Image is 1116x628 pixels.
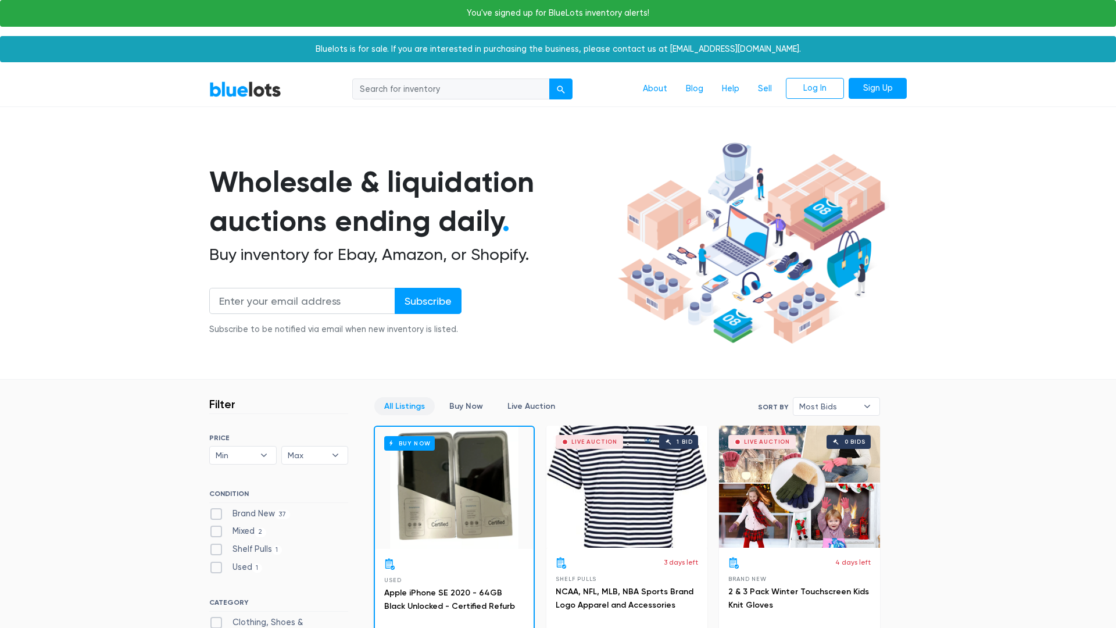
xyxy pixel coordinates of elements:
[786,78,844,99] a: Log In
[209,508,290,520] label: Brand New
[209,163,614,240] h1: Wholesale & liquidation auctions ending daily
[498,397,565,415] a: Live Auction
[799,398,857,415] span: Most Bids
[571,439,617,445] div: Live Auction
[209,525,266,538] label: Mixed
[384,588,515,612] a: Apple iPhone SE 2020 - 64GB Black Unlocked - Certified Refurb
[556,587,693,611] a: NCAA, NFL, MLB, NBA Sports Brand Logo Apparel and Accessories
[728,576,766,582] span: Brand New
[835,557,871,568] p: 4 days left
[502,204,510,238] span: .
[384,577,401,583] span: Used
[323,447,348,464] b: ▾
[209,288,395,314] input: Enter your email address
[252,563,262,573] span: 1
[634,78,677,100] a: About
[272,545,282,555] span: 1
[209,434,348,442] h6: PRICE
[546,426,707,548] a: Live Auction 1 bid
[614,137,889,349] img: hero-ee84e7d0318cb26816c560f6b4441b76977f77a177738b4e94f68c95b2b83dbb.png
[849,78,907,99] a: Sign Up
[395,288,462,314] input: Subscribe
[275,510,290,519] span: 37
[209,245,614,265] h2: Buy inventory for Ebay, Amazon, or Shopify.
[352,78,550,99] input: Search for inventory
[209,490,348,502] h6: CONDITION
[439,397,493,415] a: Buy Now
[255,528,266,537] span: 2
[845,439,865,445] div: 0 bids
[216,447,254,464] span: Min
[677,439,692,445] div: 1 bid
[677,78,713,100] a: Blog
[252,447,276,464] b: ▾
[713,78,749,100] a: Help
[719,426,880,548] a: Live Auction 0 bids
[728,587,869,611] a: 2 & 3 Pack Winter Touchscreen Kids Knit Gloves
[374,397,435,415] a: All Listings
[209,397,235,411] h3: Filter
[664,557,698,568] p: 3 days left
[288,447,326,464] span: Max
[209,543,282,556] label: Shelf Pulls
[209,561,262,574] label: Used
[375,427,534,549] a: Buy Now
[749,78,781,100] a: Sell
[384,436,435,451] h6: Buy Now
[758,402,788,412] label: Sort By
[209,598,348,611] h6: CATEGORY
[209,323,462,336] div: Subscribe to be notified via email when new inventory is listed.
[744,439,790,445] div: Live Auction
[855,398,879,415] b: ▾
[556,576,596,582] span: Shelf Pulls
[209,81,281,98] a: BlueLots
